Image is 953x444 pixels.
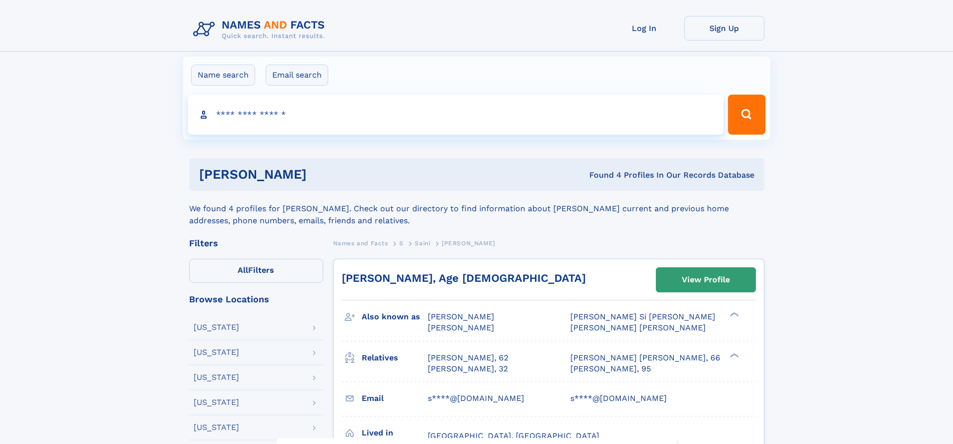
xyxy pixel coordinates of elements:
div: Browse Locations [189,295,323,304]
span: [PERSON_NAME] Si [PERSON_NAME] [570,312,715,321]
div: ❯ [727,311,739,318]
h3: Relatives [362,349,428,366]
button: Search Button [728,95,765,135]
span: All [238,265,248,275]
span: [PERSON_NAME] [428,312,494,321]
label: Filters [189,259,323,283]
a: Sign Up [684,16,764,41]
label: Name search [191,65,255,86]
a: View Profile [656,268,755,292]
div: View Profile [682,268,730,291]
a: Log In [604,16,684,41]
span: [PERSON_NAME] [PERSON_NAME] [570,323,706,332]
img: Logo Names and Facts [189,16,333,43]
h3: Also known as [362,308,428,325]
a: [PERSON_NAME], 62 [428,352,508,363]
div: [US_STATE] [194,398,239,406]
span: Saini [415,240,430,247]
span: [GEOGRAPHIC_DATA], [GEOGRAPHIC_DATA] [428,431,599,440]
div: ❯ [727,352,739,358]
div: Filters [189,239,323,248]
label: Email search [266,65,328,86]
a: [PERSON_NAME] [PERSON_NAME], 66 [570,352,720,363]
h3: Email [362,390,428,407]
a: Saini [415,237,430,249]
a: [PERSON_NAME], Age [DEMOGRAPHIC_DATA] [342,272,586,284]
a: [PERSON_NAME], 32 [428,363,508,374]
div: [US_STATE] [194,423,239,431]
div: Found 4 Profiles In Our Records Database [448,170,754,181]
span: [PERSON_NAME] [442,240,495,247]
div: [US_STATE] [194,373,239,381]
div: [US_STATE] [194,323,239,331]
span: S [399,240,404,247]
a: Names and Facts [333,237,388,249]
h3: Lived in [362,424,428,441]
a: [PERSON_NAME], 95 [570,363,651,374]
h1: [PERSON_NAME] [199,168,448,181]
div: [US_STATE] [194,348,239,356]
a: S [399,237,404,249]
span: [PERSON_NAME] [428,323,494,332]
input: search input [188,95,724,135]
div: We found 4 profiles for [PERSON_NAME]. Check out our directory to find information about [PERSON_... [189,191,764,227]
